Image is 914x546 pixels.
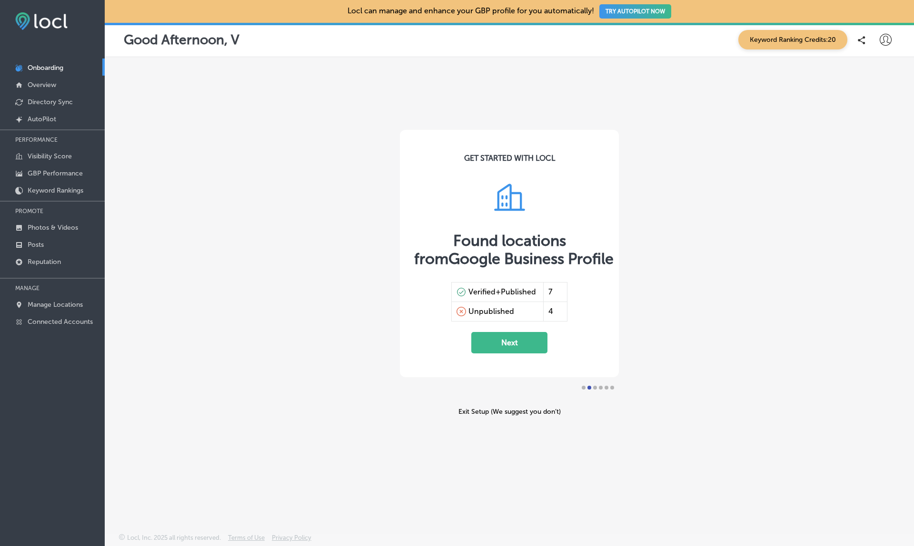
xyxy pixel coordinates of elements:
div: GET STARTED WITH LOCL [464,154,555,163]
p: Visibility Score [28,152,72,160]
div: Exit Setup (We suggest you don’t) [400,408,619,416]
div: Verified+Published [468,287,536,297]
div: 7 [543,283,567,302]
p: Good Afternoon, V [124,32,239,48]
a: Terms of Use [228,534,265,546]
span: Keyword Ranking Credits: 20 [738,30,847,49]
button: TRY AUTOPILOT NOW [599,4,671,19]
div: Unpublished [468,307,514,316]
p: AutoPilot [28,115,56,123]
a: Privacy Policy [272,534,311,546]
p: GBP Performance [28,169,83,177]
p: Photos & Videos [28,224,78,232]
div: 4 [543,302,567,321]
p: Reputation [28,258,61,266]
span: Google Business Profile [448,250,614,268]
p: Locl, Inc. 2025 all rights reserved. [127,534,221,541]
p: Onboarding [28,64,63,72]
p: Directory Sync [28,98,73,106]
div: Found locations from [414,232,605,268]
button: Next [471,332,547,353]
p: Overview [28,81,56,89]
p: Manage Locations [28,301,83,309]
p: Connected Accounts [28,318,93,326]
p: Posts [28,241,44,249]
img: fda3e92497d09a02dc62c9cd864e3231.png [15,12,68,30]
p: Keyword Rankings [28,186,83,195]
